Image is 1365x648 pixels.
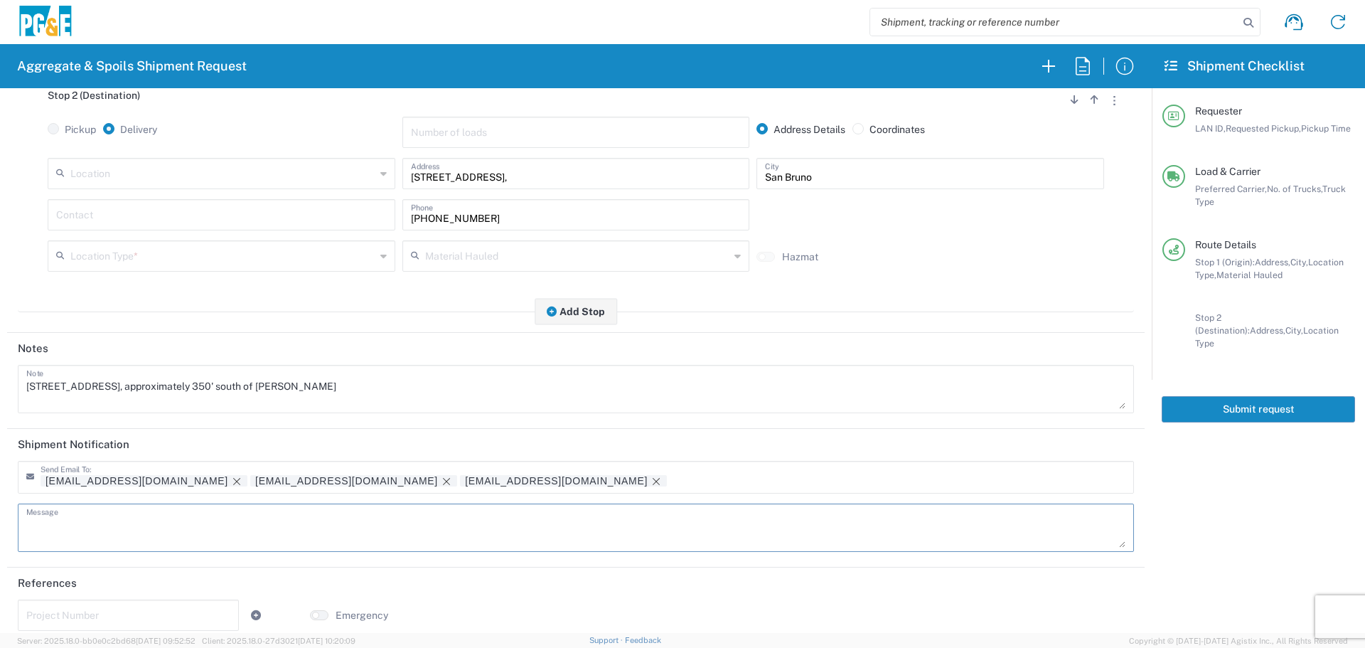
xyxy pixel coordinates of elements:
[1226,123,1301,134] span: Requested Pickup,
[18,341,48,356] h2: Notes
[1255,257,1290,267] span: Address,
[48,90,140,101] span: Stop 2 (Destination)
[255,475,452,487] div: DSL0@pge.com
[589,636,625,644] a: Support
[18,576,77,590] h2: References
[18,437,129,452] h2: Shipment Notification
[298,637,355,645] span: [DATE] 10:20:09
[1195,184,1267,194] span: Preferred Carrier,
[1250,325,1285,336] span: Address,
[782,250,818,263] label: Hazmat
[17,6,74,39] img: pge
[1216,270,1283,280] span: Material Hauled
[1195,257,1255,267] span: Stop 1 (Origin):
[438,475,452,487] delete-icon: Remove tag
[1195,123,1226,134] span: LAN ID,
[852,123,925,136] label: Coordinates
[1267,184,1322,194] span: No. of Trucks,
[202,637,355,645] span: Client: 2025.18.0-27d3021
[1162,396,1355,423] button: Submit request
[870,9,1238,36] input: Shipment, tracking or reference number
[465,475,648,487] div: GCSpoilsTruckRequest@pge.com
[246,605,266,625] a: Add Reference
[1301,123,1351,134] span: Pickup Time
[45,475,228,487] div: skkj@pge.com
[535,298,617,324] button: Add Stop
[648,475,662,487] delete-icon: Remove tag
[465,475,662,487] div: GCSpoilsTruckRequest@pge.com
[1129,634,1348,647] span: Copyright © [DATE]-[DATE] Agistix Inc., All Rights Reserved
[45,475,242,487] div: skkj@pge.com
[136,637,196,645] span: [DATE] 09:52:52
[336,609,388,622] label: Emergency
[1195,239,1256,250] span: Route Details
[1195,166,1260,177] span: Load & Carrier
[625,636,661,644] a: Feedback
[1285,325,1303,336] span: City,
[17,637,196,645] span: Server: 2025.18.0-bb0e0c2bd68
[1165,58,1305,75] h2: Shipment Checklist
[255,475,438,487] div: DSL0@pge.com
[228,475,242,487] delete-icon: Remove tag
[1195,105,1242,117] span: Requester
[1195,312,1250,336] span: Stop 2 (Destination):
[17,58,247,75] h2: Aggregate & Spoils Shipment Request
[1290,257,1308,267] span: City,
[756,123,845,136] label: Address Details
